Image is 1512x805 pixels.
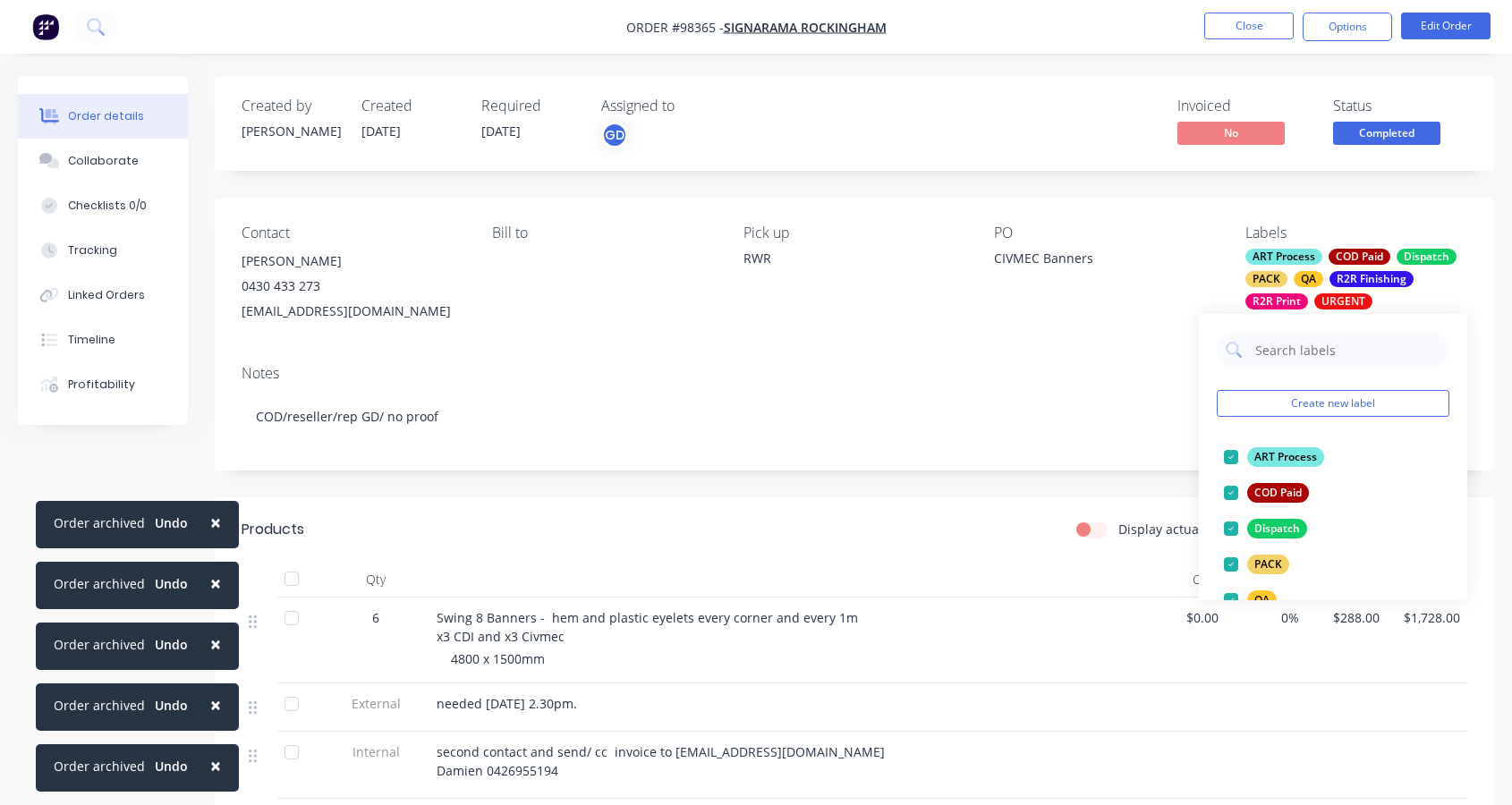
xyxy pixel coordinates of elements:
div: Assigned to [601,97,780,114]
div: Contact [242,225,463,241]
span: External [329,694,422,713]
div: Order archived [54,635,145,654]
div: Required [481,97,580,114]
span: $1,728.00 [1394,608,1460,627]
span: Swing 8 Banners - hem and plastic eyelets every corner and every 1m x3 CDI and x3 Civmec [437,609,862,645]
div: URGENT [1314,293,1372,309]
button: Profitability [18,362,188,407]
div: Dispatch [1397,249,1457,265]
button: Close [192,562,239,605]
div: Notes [242,365,1467,382]
button: PACK [1217,552,1296,577]
div: Order archived [54,513,145,532]
input: Search labels [1253,332,1440,368]
div: ART Process [1247,447,1324,467]
button: Close [192,623,239,665]
span: × [210,571,221,596]
button: Undo [145,510,198,537]
div: PACK [1245,271,1287,287]
span: × [210,631,221,657]
button: QA [1217,588,1284,613]
div: CIVMEC Banners [994,249,1216,274]
button: Completed [1333,122,1440,148]
button: Close [1204,13,1294,39]
div: Products [242,519,304,540]
button: COD Paid [1217,480,1316,505]
div: Collaborate [68,153,139,169]
div: ART Process [1245,249,1322,265]
div: Cost [1145,562,1226,597]
span: Order #98365 - [626,19,724,36]
div: [PERSON_NAME]0430 433 273[EMAIL_ADDRESS][DOMAIN_NAME] [242,249,463,324]
div: Order archived [54,757,145,775]
span: 4800 x 1500mm [451,650,545,667]
div: Order archived [54,696,145,715]
span: [DATE] [361,123,401,140]
span: second contact and send/ cc invoice to [EMAIL_ADDRESS][DOMAIN_NAME] Damien 0426955194 [437,743,885,779]
div: Created [361,97,460,114]
button: Close [192,501,239,544]
span: $0.00 [1152,608,1219,627]
a: SIGNARAMA ROCKINGHAM [724,19,887,36]
div: Checklists 0/0 [68,198,147,214]
div: QA [1247,590,1277,610]
div: Created by [242,97,340,114]
div: QA [1294,271,1323,287]
div: R2R Finishing [1329,271,1414,287]
span: Internal [329,742,422,761]
span: × [210,753,221,778]
button: Undo [145,692,198,719]
span: No [1177,122,1285,144]
button: Collaborate [18,139,188,183]
span: [DATE] [481,123,521,140]
div: [PERSON_NAME] [242,249,463,274]
button: Timeline [18,318,188,362]
span: needed [DATE] 2.30pm. [437,695,577,712]
button: Options [1303,13,1392,41]
div: Status [1333,97,1467,114]
button: Close [192,683,239,726]
span: × [210,692,221,717]
div: COD Paid [1247,483,1309,503]
img: Factory [32,13,59,40]
button: Tracking [18,228,188,273]
div: [EMAIL_ADDRESS][DOMAIN_NAME] [242,299,463,324]
div: Order archived [54,574,145,593]
span: $288.00 [1313,608,1380,627]
div: PO [994,225,1216,241]
button: Undo [145,631,198,658]
span: × [210,510,221,535]
div: Labels [1245,225,1467,241]
button: GD [601,122,628,148]
div: Timeline [68,332,115,348]
span: 0% [1233,608,1299,627]
span: Completed [1333,122,1440,144]
div: Dispatch [1247,519,1307,538]
button: Close [192,744,239,787]
button: Linked Orders [18,273,188,318]
div: Tracking [68,242,117,258]
button: Create new label [1217,390,1449,417]
button: Undo [145,753,198,780]
div: Linked Orders [68,287,145,303]
div: R2R Print [1245,293,1308,309]
div: COD/reseller/rep GD/ no proof [242,389,1467,444]
label: Display actual quantities [1118,520,1267,538]
div: Pick up [743,225,965,241]
div: Order details [68,108,144,124]
div: RWR [743,249,965,267]
button: Order details [18,94,188,139]
div: 0430 433 273 [242,274,463,299]
button: Undo [145,571,198,597]
button: Checklists 0/0 [18,183,188,228]
div: Qty [322,562,429,597]
div: Profitability [68,377,135,393]
div: [PERSON_NAME] [242,122,340,140]
span: 6 [372,608,379,627]
div: PACK [1247,555,1289,574]
button: Edit Order [1401,13,1491,39]
button: ART Process [1217,445,1331,470]
button: Dispatch [1217,516,1314,541]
